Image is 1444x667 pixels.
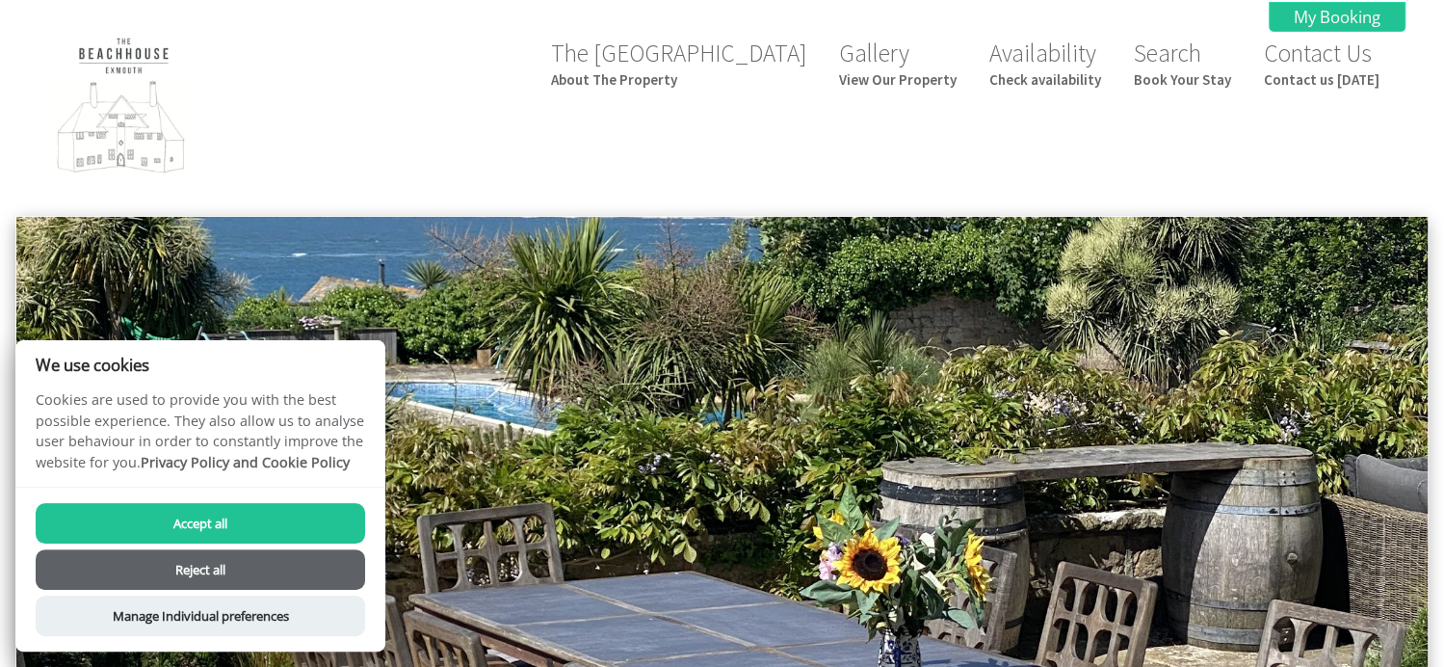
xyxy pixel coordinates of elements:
a: AvailabilityCheck availability [989,38,1101,89]
a: SearchBook Your Stay [1134,38,1231,89]
p: Cookies are used to provide you with the best possible experience. They also allow us to analyse ... [15,389,385,487]
h2: We use cookies [15,356,385,374]
a: The [GEOGRAPHIC_DATA]About The Property [551,38,806,89]
button: Manage Individual preferences [36,596,365,636]
img: The Beach House Exmouth [27,30,220,187]
small: View Our Property [839,70,957,89]
small: Contact us [DATE] [1264,70,1379,89]
a: My Booking [1269,2,1405,32]
a: Contact UsContact us [DATE] [1264,38,1379,89]
small: About The Property [551,70,806,89]
small: Check availability [989,70,1101,89]
a: GalleryView Our Property [839,38,957,89]
button: Reject all [36,549,365,590]
button: Accept all [36,503,365,544]
small: Book Your Stay [1134,70,1231,89]
a: Privacy Policy and Cookie Policy [141,453,350,471]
